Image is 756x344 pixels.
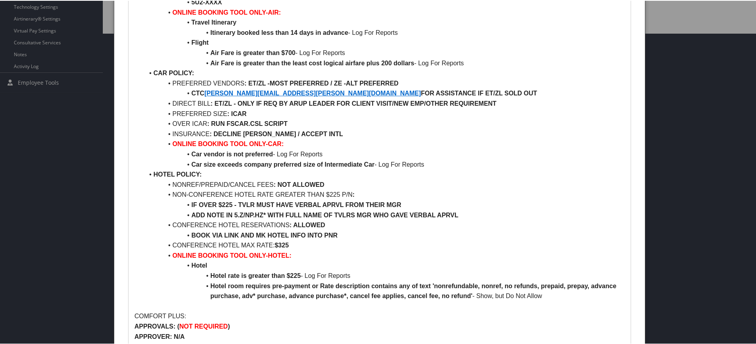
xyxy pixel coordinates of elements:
li: PREFERRED VENDORS [144,78,625,88]
li: - Log For Reports [144,148,625,159]
li: NONREF/PREPAID/CANCEL FEES [144,179,625,189]
strong: Flight [191,38,209,45]
strong: Car vendor is not preferred [191,150,273,157]
li: INSURANCE [144,128,625,139]
strong: BOOK VIA LINK AND MK HOTEL INFO INTO PNR [191,231,338,238]
strong: Itinerary booked less than 14 days in advance [210,29,348,35]
strong: $325 [275,241,289,248]
strong: IF OVER $225 - TVLR MUST HAVE VERBAL APRVL FROM THEIR MGR [191,201,401,207]
p: COMFORT PLUS: [134,310,625,321]
li: - Log For Reports [144,47,625,57]
strong: : [210,130,212,137]
strong: DECLINE [PERSON_NAME] / ACCEPT INTL [214,130,343,137]
strong: NOT REQUIRED [180,322,228,329]
strong: ONLINE BOOKING TOOL ONLY-CAR: [172,140,284,146]
li: DIRECT BILL [144,98,625,108]
strong: ( [177,322,179,329]
li: - Log For Reports [144,27,625,37]
li: - Show, but Do Not Allow [144,280,625,300]
strong: FOR ASSISTANCE IF ET/ZL SOLD OUT [421,89,537,96]
strong: Hotel [191,261,207,268]
strong: APPROVER: N/A [134,333,185,339]
strong: ) [228,322,230,329]
strong: Hotel rate is greater than $225 [210,272,301,278]
strong: Hotel room requires pre-payment or Rate description contains any of text 'nonrefundable, nonref, ... [210,282,618,299]
strong: : ET/ZL - ONLY IF REQ BY ARUP LEADER FOR CLIENT VISIT/NEW EMP/OTHER REQUIREMENT [211,99,497,106]
strong: ADD NOTE IN 5.Z/NP.HZ* WITH FULL NAME OF TVLRS MGR WHO GAVE VERBAL APRVL [191,211,458,218]
li: CONFERENCE HOTEL RESERVATIONS [144,219,625,230]
strong: Air Fare is greater than the least cost logical airfare plus 200 dollars [210,59,414,66]
strong: : [244,79,246,86]
li: PREFERRED SIZE [144,108,625,118]
strong: Travel Itinerary [191,18,236,25]
strong: APPROVALS: [134,322,176,329]
strong: ET/ZL -MOST PREFERRED / ZE -ALT PREFERRED [248,79,399,86]
a: [PERSON_NAME][EMAIL_ADDRESS][PERSON_NAME][DOMAIN_NAME] [204,89,421,96]
li: - Log For Reports [144,270,625,280]
strong: ONLINE BOOKING TOOL ONLY-AIR: [172,8,281,15]
strong: : ALLOWED [289,221,325,228]
li: CONFERENCE HOTEL MAX RATE: [144,239,625,250]
strong: ONLINE BOOKING TOOL ONLY-HOTEL: [172,251,291,258]
strong: Car size exceeds company preferred size of Intermediate Car [191,160,374,167]
strong: CTC [191,89,204,96]
strong: HOTEL POLICY: [153,170,202,177]
strong: : RUN FSCAR.CSL SCRIPT [207,120,287,126]
li: OVER ICAR [144,118,625,128]
strong: : [352,190,354,197]
strong: : ICAR [227,110,247,116]
li: - Log For Reports [144,159,625,169]
strong: Air Fare is greater than $700 [210,49,295,55]
strong: CAR POLICY: [153,69,194,76]
li: - Log For Reports [144,57,625,68]
li: NON-CONFERENCE HOTEL RATE GREATER THAN $225 P/N [144,189,625,199]
strong: : NOT ALLOWED [274,181,324,187]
